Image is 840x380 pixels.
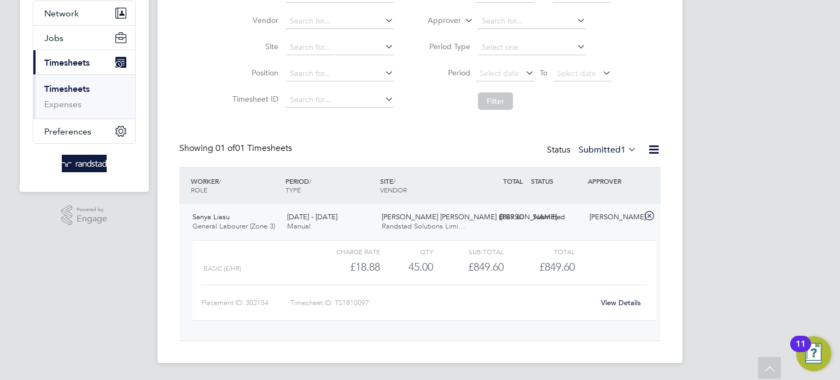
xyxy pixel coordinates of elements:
[191,185,207,194] span: ROLE
[192,221,275,231] span: General Labourer (Zone 3)
[478,92,513,110] button: Filter
[380,258,433,276] div: 45.00
[77,205,107,214] span: Powered by
[421,42,470,51] label: Period Type
[433,245,504,258] div: Sub Total
[33,119,135,143] button: Preferences
[287,221,311,231] span: Manual
[44,126,91,137] span: Preferences
[393,177,395,185] span: /
[433,258,504,276] div: £849.60
[203,265,241,272] span: Basic (£/HR)
[528,208,585,226] div: Submitted
[310,245,380,258] div: Charge rate
[33,50,135,74] button: Timesheets
[286,40,394,55] input: Search for...
[215,143,235,154] span: 01 of
[215,143,292,154] span: 01 Timesheets
[229,68,278,78] label: Position
[287,212,337,221] span: [DATE] - [DATE]
[310,258,380,276] div: £18.88
[382,212,564,221] span: [PERSON_NAME] [PERSON_NAME] ([PERSON_NAME]…
[585,208,642,226] div: [PERSON_NAME]
[471,208,528,226] div: £849.60
[44,8,79,19] span: Network
[286,92,394,108] input: Search for...
[33,155,136,172] a: Go to home page
[229,15,278,25] label: Vendor
[503,177,523,185] span: TOTAL
[536,66,551,80] span: To
[179,143,294,154] div: Showing
[377,171,472,200] div: SITE
[188,171,283,200] div: WORKER
[796,344,806,358] div: 11
[44,33,63,43] span: Jobs
[201,294,290,312] div: Placement ID: 302154
[478,40,586,55] input: Select one
[621,144,626,155] span: 1
[478,14,586,29] input: Search for...
[44,99,81,109] a: Expenses
[380,245,433,258] div: QTY
[528,171,585,191] div: STATUS
[290,294,594,312] div: Timesheet ID: TS1810097
[229,94,278,104] label: Timesheet ID
[192,212,230,221] span: Sanya Liasu
[547,143,639,158] div: Status
[585,171,642,191] div: APPROVER
[539,260,575,273] span: £849.60
[412,15,461,26] label: Approver
[33,1,135,25] button: Network
[77,214,107,224] span: Engage
[557,68,596,78] span: Select date
[380,185,407,194] span: VENDOR
[61,205,108,226] a: Powered byEngage
[309,177,311,185] span: /
[33,74,135,119] div: Timesheets
[44,84,90,94] a: Timesheets
[44,57,90,68] span: Timesheets
[62,155,107,172] img: randstad-logo-retina.png
[796,336,831,371] button: Open Resource Center, 11 new notifications
[382,221,465,231] span: Randstad Solutions Limi…
[229,42,278,51] label: Site
[480,68,519,78] span: Select date
[286,14,394,29] input: Search for...
[285,185,301,194] span: TYPE
[33,26,135,50] button: Jobs
[421,68,470,78] label: Period
[504,245,574,258] div: Total
[579,144,637,155] label: Submitted
[286,66,394,81] input: Search for...
[283,171,377,200] div: PERIOD
[601,298,641,307] a: View Details
[219,177,221,185] span: /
